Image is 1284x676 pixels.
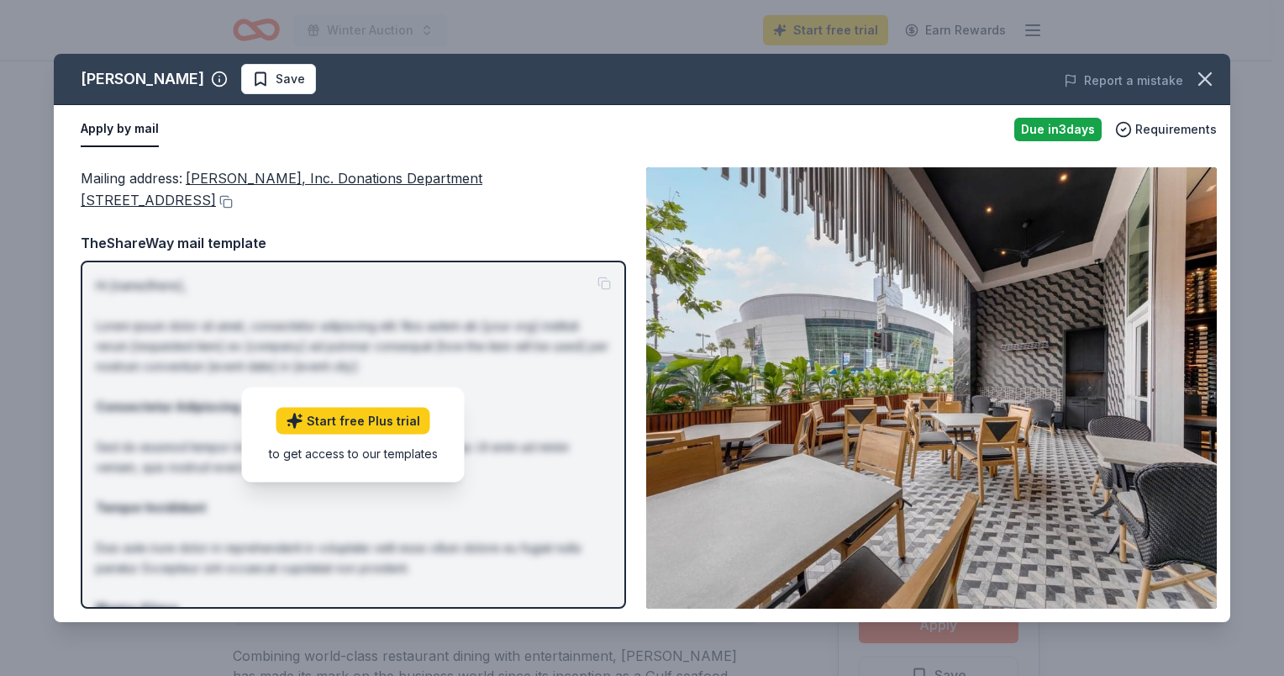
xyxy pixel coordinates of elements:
button: Requirements [1115,119,1217,140]
div: [PERSON_NAME] [81,66,204,92]
span: Requirements [1135,119,1217,140]
button: Apply by mail [81,112,159,147]
strong: Consectetur Adipiscing [96,399,240,414]
div: to get access to our templates [269,445,438,462]
span: [PERSON_NAME], Inc. Donations Department [STREET_ADDRESS] [81,170,482,209]
div: Mailing address : [81,167,626,212]
button: Save [241,64,316,94]
div: TheShareWay mail template [81,232,626,254]
a: Start free Plus trial [276,408,430,435]
strong: Magna Aliqua [96,601,178,615]
button: Report a mistake [1064,71,1183,91]
strong: Tempor Incididunt [96,500,206,515]
img: Image for Landry's [646,167,1217,609]
div: Due in 3 days [1014,118,1102,141]
span: Save [276,69,305,89]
